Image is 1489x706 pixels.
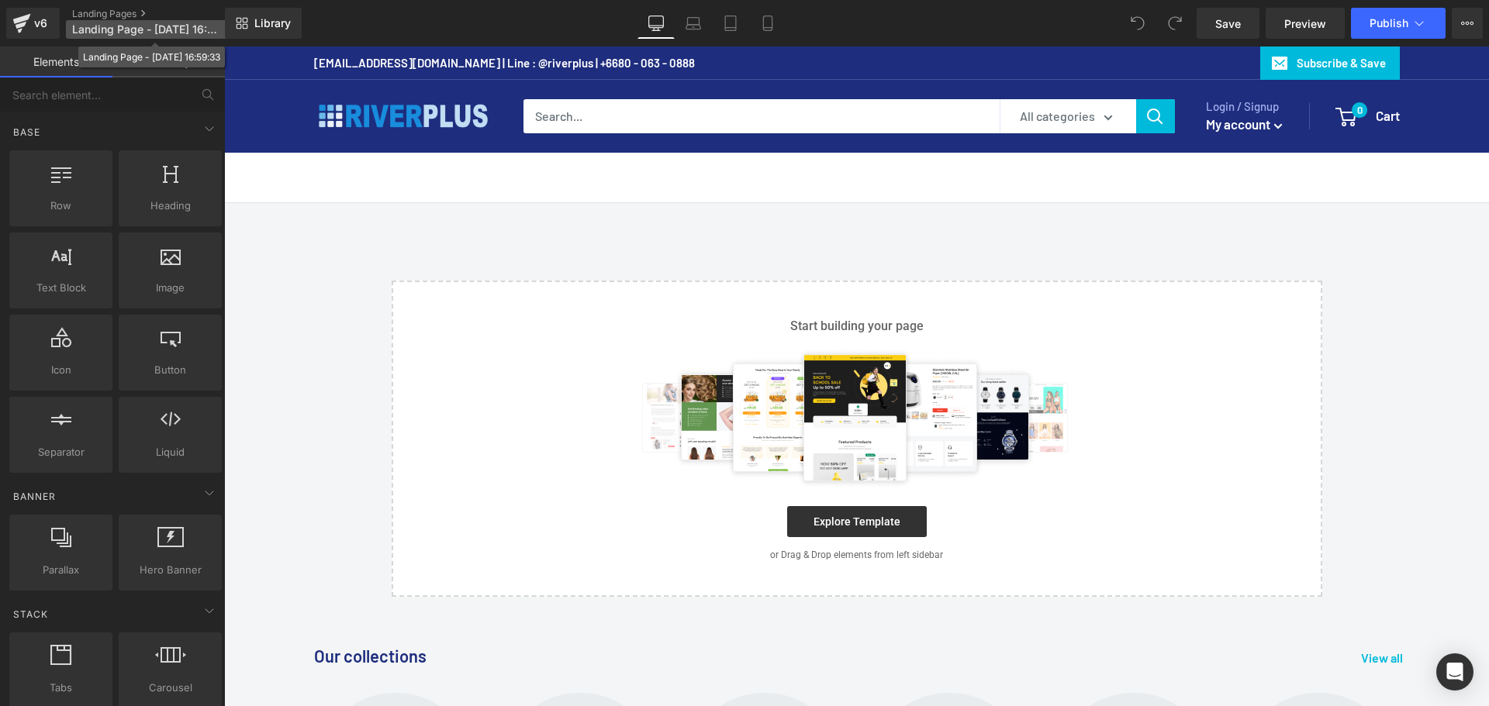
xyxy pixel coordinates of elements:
[31,13,50,33] div: v6
[1215,15,1241,32] span: Save
[749,8,786,39] a: Mobile
[14,198,108,214] span: Row
[1370,17,1408,29] span: Publish
[90,597,202,622] h2: Our collections
[912,53,951,87] button: Search
[12,607,50,622] span: Stack
[1266,8,1345,39] a: Preview
[712,8,749,39] a: Tablet
[123,680,217,696] span: Carousel
[83,49,220,65] div: Landing Page - [DATE] 16:59:33
[982,49,1059,71] span: Login / Signup
[563,460,703,491] a: Explore Template
[192,503,1073,514] p: or Drag & Drop elements from left sidebar
[123,198,217,214] span: Heading
[14,362,108,378] span: Icon
[982,66,1059,91] a: My account
[12,489,57,504] span: Banner
[6,8,60,39] a: v6
[637,8,675,39] a: Desktop
[14,562,108,578] span: Parallax
[1152,61,1176,77] span: Cart
[123,280,217,296] span: Image
[12,125,42,139] span: Base
[123,444,217,460] span: Liquid
[1137,600,1196,623] a: View all
[1113,57,1176,82] a: 0 Cart
[675,8,712,39] a: Laptop
[14,680,108,696] span: Tabs
[1159,8,1190,39] button: Redo
[72,23,221,36] span: Landing Page - [DATE] 16:59:33
[123,362,217,378] span: Button
[225,8,302,39] a: New Library
[192,270,1073,289] p: Start building your page
[14,280,108,296] span: Text Block
[1452,8,1483,39] button: More
[254,16,291,30] span: Library
[90,53,268,85] img: Riverplus
[123,562,217,578] span: Hero Banner
[1127,56,1142,71] span: 0
[1122,8,1153,39] button: Undo
[1436,653,1473,691] div: Open Intercom Messenger
[72,8,250,20] a: Landing Pages
[1351,8,1446,39] button: Publish
[299,53,776,87] input: Search...
[14,444,108,460] span: Separator
[1284,15,1326,32] span: Preview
